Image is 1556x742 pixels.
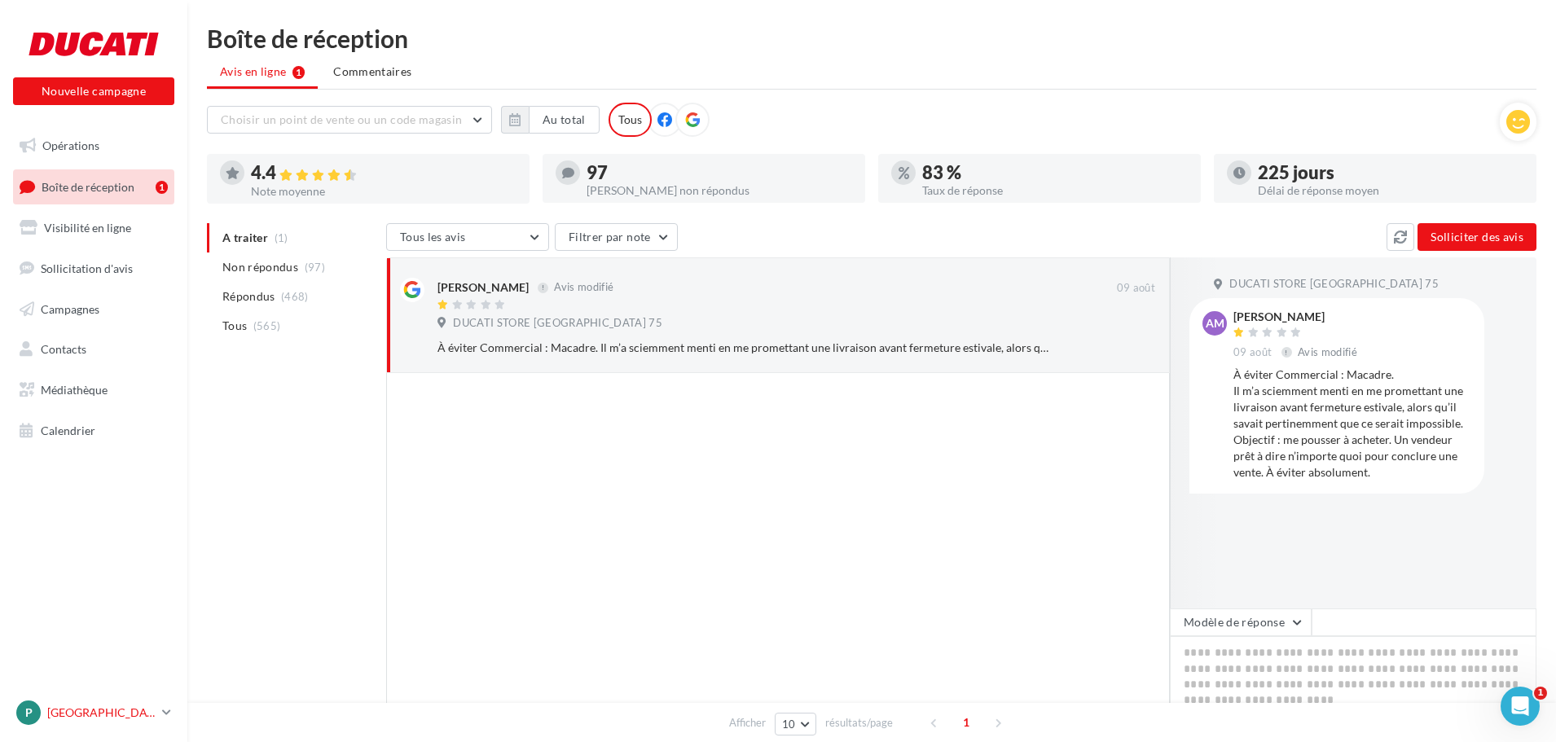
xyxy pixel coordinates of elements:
span: Opérations [42,138,99,152]
span: Tous les avis [400,230,466,244]
p: [GEOGRAPHIC_DATA] [47,705,156,721]
span: Non répondus [222,259,298,275]
div: Délai de réponse moyen [1258,185,1523,196]
div: Note moyenne [251,186,516,197]
div: 225 jours [1258,164,1523,182]
div: [PERSON_NAME] non répondus [587,185,852,196]
div: 1 [156,181,168,194]
a: Campagnes [10,292,178,327]
button: Tous les avis [386,223,549,251]
span: Contacts [41,342,86,356]
a: Médiathèque [10,373,178,407]
a: Sollicitation d'avis [10,252,178,286]
span: (97) [305,261,325,274]
a: Boîte de réception1 [10,169,178,204]
span: Afficher [729,715,766,731]
span: 1 [953,709,979,735]
span: AM [1206,315,1224,331]
span: Commentaires [333,64,411,80]
a: Visibilité en ligne [10,211,178,245]
button: Nouvelle campagne [13,77,174,105]
div: Boîte de réception [207,26,1536,50]
a: Contacts [10,332,178,367]
span: Campagnes [41,301,99,315]
iframe: Intercom live chat [1501,687,1540,726]
div: [PERSON_NAME] [437,279,529,296]
button: 10 [775,713,816,735]
span: Tous [222,318,247,334]
span: Boîte de réception [42,179,134,193]
span: Choisir un point de vente ou un code magasin [221,112,462,126]
a: P [GEOGRAPHIC_DATA] [13,697,174,728]
button: Choisir un point de vente ou un code magasin [207,106,492,134]
span: (565) [253,319,281,332]
span: Calendrier [41,424,95,437]
div: Taux de réponse [922,185,1188,196]
span: 09 août [1117,281,1155,296]
button: Modèle de réponse [1170,608,1312,636]
span: P [25,705,33,721]
a: Opérations [10,129,178,163]
div: À éviter Commercial : Macadre. Il m’a sciemment menti en me promettant une livraison avant fermet... [437,340,1049,356]
span: 10 [782,718,796,731]
span: 09 août [1233,345,1272,360]
a: Calendrier [10,414,178,448]
button: Filtrer par note [555,223,678,251]
span: Médiathèque [41,383,108,397]
span: 1 [1534,687,1547,700]
div: 4.4 [251,164,516,182]
span: DUCATI STORE [GEOGRAPHIC_DATA] 75 [453,316,662,331]
span: Sollicitation d'avis [41,261,133,275]
span: (468) [281,290,309,303]
button: Au total [501,106,600,134]
div: Tous [609,103,652,137]
div: À éviter Commercial : Macadre. Il m’a sciemment menti en me promettant une livraison avant fermet... [1233,367,1471,481]
div: 97 [587,164,852,182]
span: Avis modifié [1298,345,1357,358]
div: [PERSON_NAME] [1233,311,1360,323]
span: DUCATI STORE [GEOGRAPHIC_DATA] 75 [1229,277,1439,292]
button: Au total [529,106,600,134]
button: Solliciter des avis [1418,223,1536,251]
span: Répondus [222,288,275,305]
span: Avis modifié [554,281,613,294]
span: résultats/page [825,715,893,731]
div: 83 % [922,164,1188,182]
span: Visibilité en ligne [44,221,131,235]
